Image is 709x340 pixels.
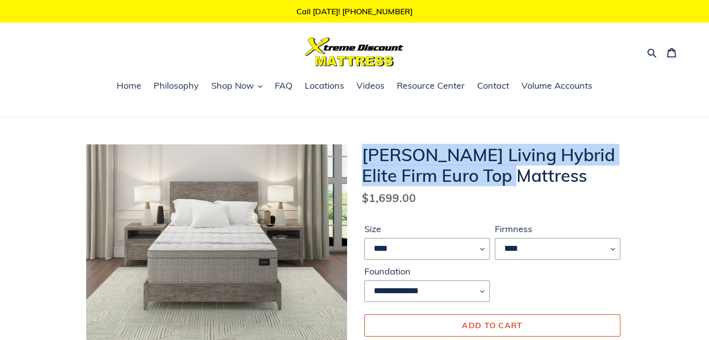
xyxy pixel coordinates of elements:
[275,80,292,92] span: FAQ
[356,80,385,92] span: Videos
[149,79,204,94] a: Philosophy
[300,79,349,94] a: Locations
[364,265,490,278] label: Foundation
[211,80,254,92] span: Shop Now
[362,144,623,186] h1: [PERSON_NAME] Living Hybrid Elite Firm Euro Top Mattress
[521,80,592,92] span: Volume Accounts
[206,79,267,94] button: Shop Now
[112,79,146,94] a: Home
[362,191,416,205] span: $1,699.00
[462,320,522,330] span: Add to cart
[397,80,465,92] span: Resource Center
[364,222,490,236] label: Size
[154,80,199,92] span: Philosophy
[270,79,297,94] a: FAQ
[305,80,344,92] span: Locations
[392,79,470,94] a: Resource Center
[477,80,509,92] span: Contact
[516,79,597,94] a: Volume Accounts
[472,79,514,94] a: Contact
[117,80,141,92] span: Home
[305,37,404,67] img: Xtreme Discount Mattress
[364,314,620,336] button: Add to cart
[495,222,620,236] label: Firmness
[352,79,389,94] a: Videos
